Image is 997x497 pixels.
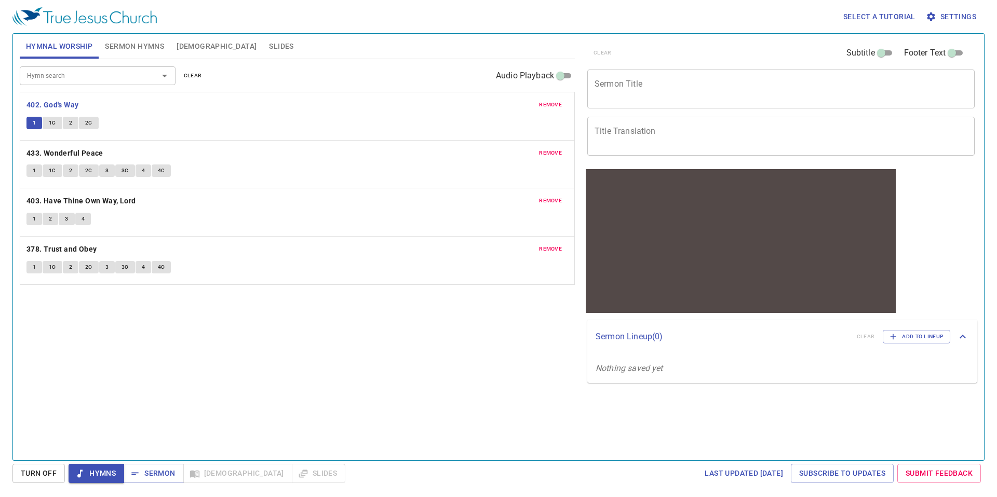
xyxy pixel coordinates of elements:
button: 3 [99,261,115,273]
button: 3C [115,164,135,177]
button: 2C [79,164,99,177]
span: 1 [33,214,36,224]
button: 2 [63,164,78,177]
button: 403. Have Thine Own Way, Lord [26,195,138,208]
button: 1 [26,164,42,177]
img: True Jesus Church [12,7,157,26]
span: 3 [105,263,109,272]
span: 2C [85,166,92,175]
span: 3 [65,214,68,224]
span: remove [539,100,562,109]
span: 1C [49,118,56,128]
a: Subscribe to Updates [791,464,894,483]
span: 2C [85,118,92,128]
span: Subtitle [846,47,875,59]
button: 1C [43,261,62,273]
span: 2 [49,214,52,224]
button: Turn Off [12,464,65,483]
b: 403. Have Thine Own Way, Lord [26,195,136,208]
button: remove [533,147,568,159]
button: Sermon [124,464,183,483]
span: 2 [69,166,72,175]
b: 433. Wonderful Peace [26,147,103,160]
span: Sermon [132,467,175,480]
button: 2 [63,261,78,273]
span: 2 [69,263,72,272]
span: clear [184,71,202,80]
button: 4C [152,164,171,177]
button: 1C [43,164,62,177]
button: 4 [136,164,151,177]
button: Open [157,68,172,83]
span: 4C [158,263,165,272]
span: 4 [142,166,145,175]
span: 1C [49,263,56,272]
span: 3 [105,166,109,175]
button: 1 [26,261,42,273]
span: Submit Feedback [906,467,973,480]
button: 402. God's Way [26,99,80,112]
span: Audio Playback [496,70,554,82]
span: 4C [158,166,165,175]
b: 378. Trust and Obey [26,243,97,256]
span: Turn Off [21,467,57,480]
span: 4 [142,263,145,272]
a: Last updated [DATE] [700,464,787,483]
span: Add to Lineup [890,332,944,341]
span: 2 [69,118,72,128]
span: remove [539,148,562,158]
button: Hymns [69,464,124,483]
span: remove [539,196,562,205]
button: 4 [136,261,151,273]
button: Select a tutorial [839,7,920,26]
button: remove [533,243,568,255]
span: Hymnal Worship [26,40,93,53]
button: 2 [63,117,78,129]
span: 1 [33,166,36,175]
button: remove [533,99,568,111]
button: 1 [26,117,42,129]
button: remove [533,195,568,207]
button: 1C [43,117,62,129]
span: 1C [49,166,56,175]
button: Add to Lineup [883,330,950,343]
button: 433. Wonderful Peace [26,147,105,160]
span: 3C [122,166,129,175]
button: 2C [79,117,99,129]
span: Settings [928,10,976,23]
button: 378. Trust and Obey [26,243,99,256]
button: 3C [115,261,135,273]
span: 4 [82,214,85,224]
button: 2C [79,261,99,273]
button: 2 [43,213,58,225]
span: 1 [33,263,36,272]
iframe: from-child [583,167,898,315]
span: Subscribe to Updates [799,467,885,480]
button: Settings [924,7,980,26]
span: Sermon Hymns [105,40,164,53]
b: 402. God's Way [26,99,79,112]
span: remove [539,244,562,254]
span: [DEMOGRAPHIC_DATA] [177,40,257,53]
span: Hymns [77,467,116,480]
span: Last updated [DATE] [705,467,783,480]
span: Select a tutorial [843,10,915,23]
button: 1 [26,213,42,225]
span: Footer Text [904,47,946,59]
button: 3 [99,164,115,177]
button: 3 [59,213,74,225]
button: 4C [152,261,171,273]
span: Slides [269,40,293,53]
i: Nothing saved yet [596,363,663,373]
div: Sermon Lineup(0)clearAdd to Lineup [587,320,977,354]
button: 4 [75,213,91,225]
span: 3C [122,263,129,272]
button: clear [178,70,208,82]
span: 2C [85,263,92,272]
a: Submit Feedback [897,464,981,483]
p: Sermon Lineup ( 0 ) [596,330,848,343]
span: 1 [33,118,36,128]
